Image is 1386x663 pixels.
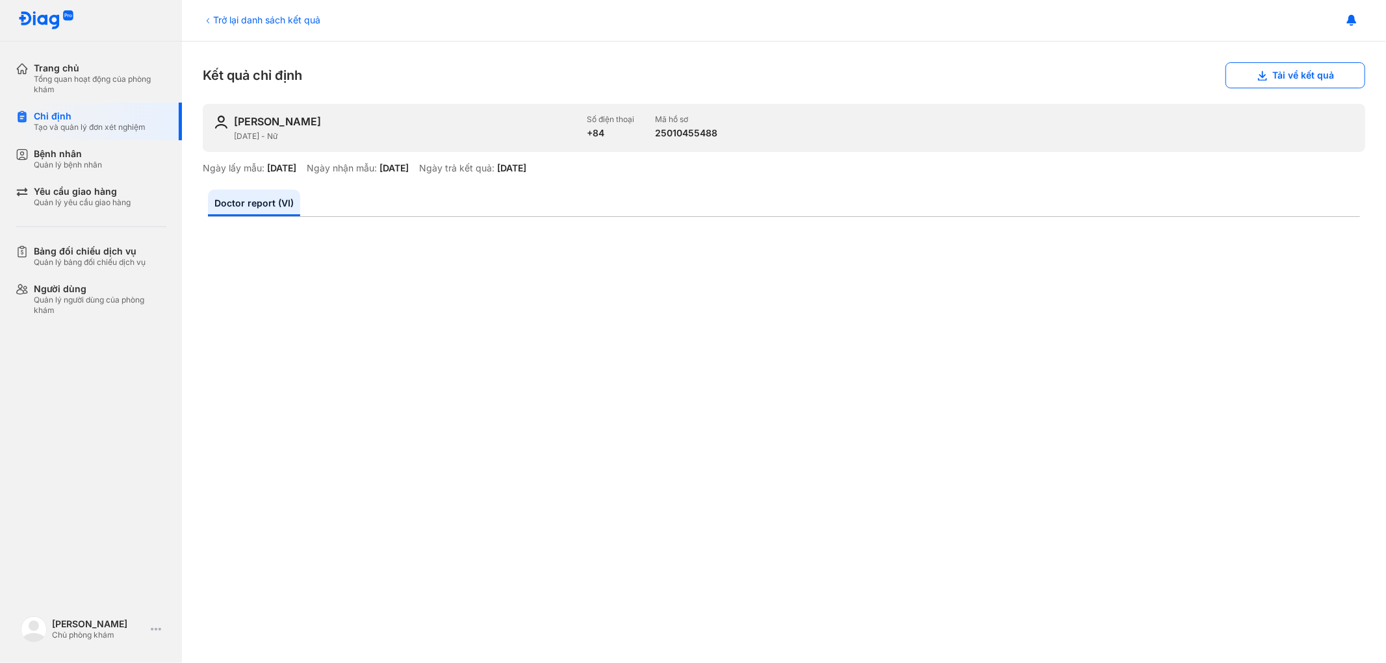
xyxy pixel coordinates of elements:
div: 25010455488 [655,127,717,139]
div: Ngày trả kết quả: [419,162,494,174]
div: [DATE] - Nữ [234,131,576,142]
div: Trang chủ [34,62,166,74]
div: Số điện thoại [587,114,634,125]
img: logo [21,616,47,642]
button: Tải về kết quả [1226,62,1365,88]
div: Ngày nhận mẫu: [307,162,377,174]
div: Mã hồ sơ [655,114,717,125]
a: Doctor report (VI) [208,190,300,216]
div: Tạo và quản lý đơn xét nghiệm [34,122,146,132]
div: Kết quả chỉ định [203,62,1365,88]
div: Bảng đối chiếu dịch vụ [34,245,146,257]
div: Trở lại danh sách kết quả [203,13,320,27]
div: [PERSON_NAME] [234,114,321,129]
div: [DATE] [379,162,409,174]
div: Quản lý yêu cầu giao hàng [34,197,131,208]
div: [PERSON_NAME] [52,618,146,630]
div: Ngày lấy mẫu: [203,162,264,174]
div: [DATE] [497,162,526,174]
div: Yêu cầu giao hàng [34,186,131,197]
div: Chủ phòng khám [52,630,146,640]
div: Bệnh nhân [34,148,102,160]
div: Tổng quan hoạt động của phòng khám [34,74,166,95]
div: Người dùng [34,283,166,295]
div: Quản lý người dùng của phòng khám [34,295,166,316]
div: Quản lý bệnh nhân [34,160,102,170]
div: +84 [587,127,634,139]
div: Quản lý bảng đối chiếu dịch vụ [34,257,146,268]
div: Chỉ định [34,110,146,122]
img: user-icon [213,114,229,130]
img: logo [18,10,74,31]
div: [DATE] [267,162,296,174]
